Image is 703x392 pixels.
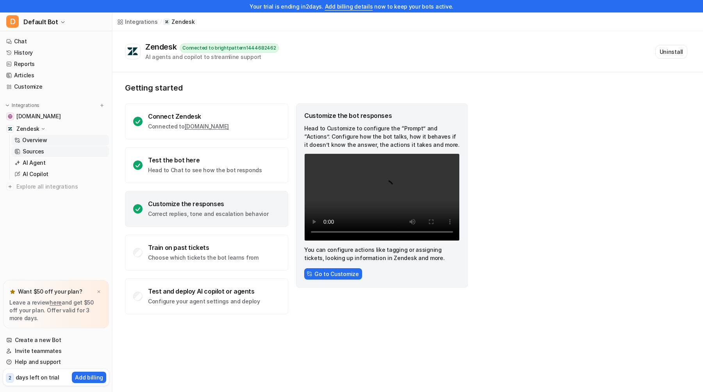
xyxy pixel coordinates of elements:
a: [DOMAIN_NAME] [185,123,229,130]
a: Articles [3,70,109,81]
img: explore all integrations [6,183,14,191]
span: D [6,15,19,28]
a: Invite teammates [3,346,109,356]
a: help.brightpattern.com[DOMAIN_NAME] [3,111,109,122]
p: Zendesk [171,18,194,26]
video: Your browser does not support the video tag. [304,153,460,241]
p: Correct replies, tone and escalation behavior [148,210,268,218]
img: help.brightpattern.com [8,114,12,119]
button: Integrations [3,102,42,109]
div: Integrations [125,18,158,26]
span: Default Bot [23,16,58,27]
a: Add billing details [325,3,373,10]
img: x [96,289,101,294]
div: Connect Zendesk [148,112,229,120]
img: star [9,289,16,295]
p: days left on trial [16,373,59,381]
p: Leave a review and get $50 off your plan. Offer valid for 3 more days. [9,299,103,322]
img: CstomizeIcon [307,271,312,276]
a: here [50,299,62,306]
div: Customize the responses [148,200,268,208]
button: Uninstall [655,45,687,59]
img: expand menu [5,103,10,108]
a: Overview [11,135,109,146]
a: Sources [11,146,109,157]
button: Add billing [72,372,106,383]
span: Explore all integrations [16,180,106,193]
div: AI agents and copilot to streamline support [145,53,279,61]
button: Go to Customize [304,268,362,280]
p: Connected to [148,123,229,130]
p: Configure your agent settings and deploy [148,298,260,305]
a: AI Copilot [11,169,109,180]
img: Zendesk logo [127,47,139,56]
a: Explore all integrations [3,181,109,192]
div: Customize the bot responses [304,112,460,119]
p: You can configure actions like tagging or assigning tickets, looking up information in Zendesk an... [304,246,460,262]
p: Getting started [125,83,469,93]
img: menu_add.svg [99,103,105,108]
p: Add billing [75,373,103,381]
a: AI Agent [11,157,109,168]
a: Integrations [117,18,158,26]
div: Zendesk [145,42,180,52]
p: 2 [9,374,11,381]
p: AI Copilot [23,170,48,178]
p: Overview [22,136,47,144]
p: Head to Chat to see how the bot responds [148,166,262,174]
span: / [160,18,162,25]
p: AI Agent [23,159,46,167]
p: Choose which tickets the bot learns from [148,254,259,262]
a: Create a new Bot [3,335,109,346]
a: Customize [3,81,109,92]
p: Want $50 off your plan? [18,288,82,296]
a: History [3,47,109,58]
div: Train on past tickets [148,244,259,251]
a: Help and support [3,356,109,367]
a: Zendesk [164,18,194,26]
div: Test and deploy AI copilot or agents [148,287,260,295]
div: Test the bot here [148,156,262,164]
div: Connected to brightpattern1444682462 [180,43,278,53]
a: Chat [3,36,109,47]
p: Zendesk [16,125,39,133]
p: Head to Customize to configure the “Prompt” and “Actions”. Configure how the bot talks, how it be... [304,124,460,149]
p: Sources [23,148,44,155]
p: Integrations [12,102,39,109]
a: Reports [3,59,109,69]
img: Zendesk [8,127,12,131]
span: [DOMAIN_NAME] [16,112,61,120]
